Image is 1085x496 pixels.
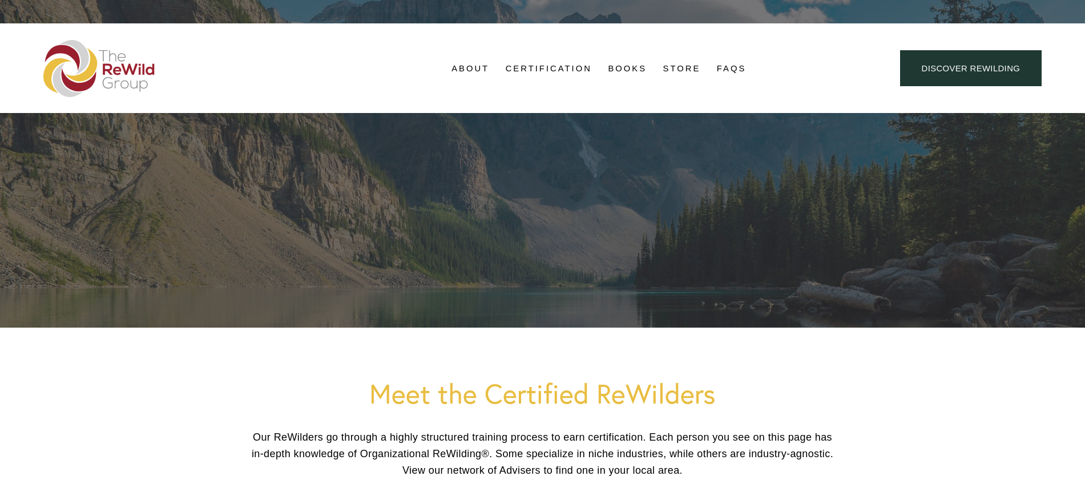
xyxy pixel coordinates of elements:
[252,378,834,409] h1: Meet the Certified ReWilders
[608,60,647,77] a: Books
[900,50,1042,86] a: Discover ReWilding
[451,60,489,77] a: About
[506,60,592,77] a: Certification
[43,40,155,97] img: The ReWild Group
[252,429,834,478] p: Our ReWilders go through a highly structured training process to earn certification. Each person ...
[663,60,701,77] a: Store
[717,60,747,77] a: FAQs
